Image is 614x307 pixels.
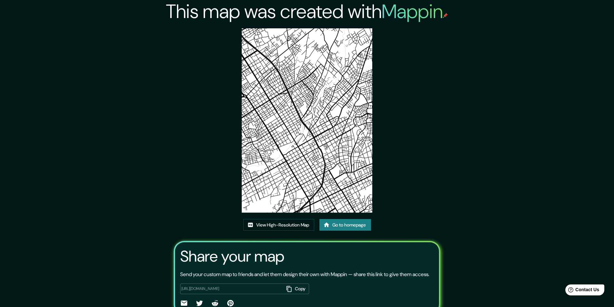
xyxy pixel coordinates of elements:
a: View High-Resolution Map [243,219,314,231]
p: Send your custom map to friends and let them design their own with Mappin — share this link to gi... [180,271,429,278]
button: Copy [284,283,309,294]
iframe: Help widget launcher [557,282,607,300]
img: created-map [242,28,372,213]
img: mappin-pin [443,13,448,18]
a: Go to homepage [319,219,371,231]
h3: Share your map [180,247,284,265]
